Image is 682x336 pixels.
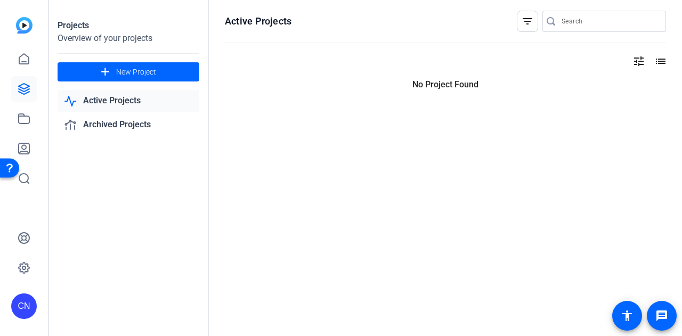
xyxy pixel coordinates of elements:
p: No Project Found [225,78,666,91]
mat-icon: filter_list [521,15,534,28]
mat-icon: list [653,55,666,68]
img: blue-gradient.svg [16,17,33,34]
h1: Active Projects [225,15,291,28]
a: Archived Projects [58,114,199,136]
mat-icon: accessibility [621,309,634,322]
div: Projects [58,19,199,32]
input: Search [562,15,657,28]
a: Active Projects [58,90,199,112]
mat-icon: tune [632,55,645,68]
span: New Project [116,67,156,78]
mat-icon: message [655,309,668,322]
button: New Project [58,62,199,81]
div: CN [11,293,37,319]
mat-icon: add [99,65,112,79]
div: Overview of your projects [58,32,199,45]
